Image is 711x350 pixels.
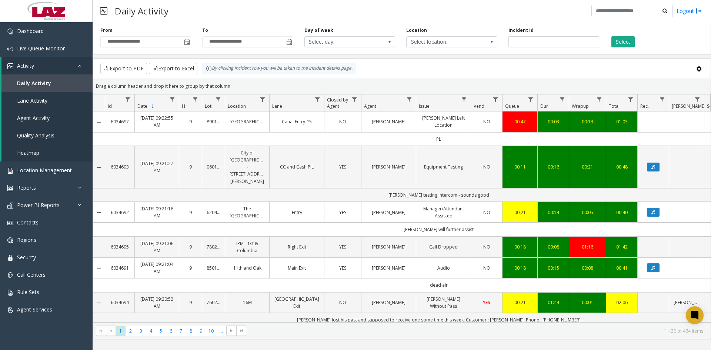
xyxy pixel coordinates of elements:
[7,203,13,209] img: 'icon'
[574,118,601,125] a: 00:13
[574,299,601,306] a: 00:01
[406,27,427,34] label: Location
[329,163,357,170] a: YES
[611,299,633,306] a: 02:06
[421,114,466,129] a: [PERSON_NAME] Left Location
[572,103,589,109] span: Wrapup
[17,236,36,243] span: Regions
[557,94,567,104] a: Dur Filter Menu
[17,132,54,139] span: Quality Analysis
[93,265,105,271] a: Collapse Details
[7,220,13,226] img: 'icon'
[207,243,220,250] a: 780264
[285,37,293,47] span: Toggle popup
[475,299,498,306] a: YES
[507,163,533,170] a: 00:11
[1,92,93,109] a: Lane Activity
[542,299,564,306] div: 01:44
[274,209,320,216] a: Entry
[236,326,246,336] span: Go to the last page
[230,149,265,185] a: City of [GEOGRAPHIC_DATA] - [STREET_ADDRESS][PERSON_NAME]
[339,209,346,216] span: YES
[483,244,490,250] span: NO
[611,243,633,250] a: 01:42
[139,160,174,174] a: [DATE] 09:21:27 AM
[109,243,130,250] a: 6034695
[574,163,601,170] div: 00:21
[7,29,13,34] img: 'icon'
[93,80,711,93] div: Drag a column header and drop it here to group by that column
[17,219,39,226] span: Contacts
[17,306,52,313] span: Agent Services
[216,326,226,336] span: Page 11
[542,209,564,216] a: 00:14
[7,168,13,174] img: 'icon'
[611,264,633,271] a: 00:41
[421,243,466,250] a: Call Dropped
[339,299,346,306] span: NO
[542,163,564,170] a: 00:16
[207,299,220,306] a: 760277
[93,300,105,306] a: Collapse Details
[540,103,548,109] span: Dur
[677,7,702,15] a: Logout
[505,103,519,109] span: Queue
[7,185,13,191] img: 'icon'
[139,240,174,254] a: [DATE] 09:21:06 AM
[611,118,633,125] div: 01:03
[483,209,490,216] span: NO
[692,94,702,104] a: Parker Filter Menu
[17,184,36,191] span: Reports
[17,114,50,121] span: Agent Activity
[274,264,320,271] a: Main Exit
[184,163,197,170] a: 9
[108,103,112,109] span: Id
[339,244,346,250] span: YES
[100,63,147,74] button: Export to PDF
[1,109,93,127] a: Agent Activity
[207,118,220,125] a: 890140
[526,94,536,104] a: Queue Filter Menu
[574,243,601,250] div: 01:16
[459,94,469,104] a: Issue Filter Menu
[329,264,357,271] a: YES
[93,119,105,125] a: Collapse Details
[137,103,147,109] span: Date
[611,209,633,216] a: 00:40
[230,240,265,254] a: IPM - 1st & Columbia
[366,264,411,271] a: [PERSON_NAME]
[166,326,176,336] span: Page 6
[364,103,376,109] span: Agent
[184,243,197,250] a: 9
[339,265,346,271] span: YES
[1,74,93,92] a: Daily Activity
[594,94,604,104] a: Wrapup Filter Menu
[230,264,265,271] a: 11th and Oak
[542,243,564,250] div: 00:08
[184,118,197,125] a: 9
[507,299,533,306] a: 00:21
[109,209,130,216] a: 6034692
[507,243,533,250] a: 00:18
[483,119,490,125] span: NO
[17,254,36,261] span: Security
[184,209,197,216] a: 9
[640,103,649,109] span: Rec.
[100,2,107,20] img: pageIcon
[139,205,174,219] a: [DATE] 09:21:16 AM
[574,209,601,216] div: 00:05
[136,326,146,336] span: Page 3
[228,103,246,109] span: Location
[146,326,156,336] span: Page 4
[202,27,208,34] label: To
[474,103,484,109] span: Vend
[329,299,357,306] a: NO
[7,290,13,296] img: 'icon'
[305,37,377,47] span: Select day...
